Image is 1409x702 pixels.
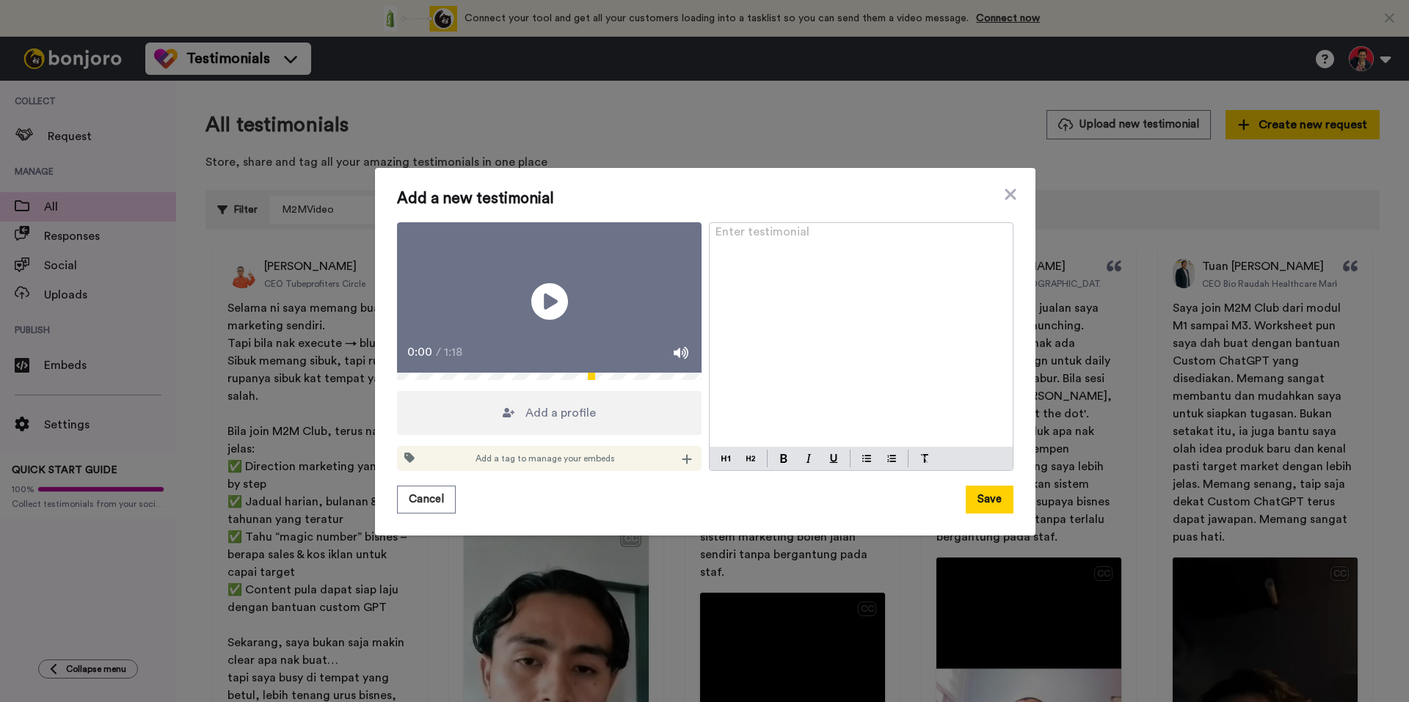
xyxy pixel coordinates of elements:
img: heading-one-block.svg [721,453,730,464]
img: heading-two-block.svg [746,453,755,464]
span: / [436,343,441,361]
span: 1:18 [444,343,470,361]
img: italic-mark.svg [806,454,812,463]
img: clear-format.svg [920,454,929,463]
span: Add a tag to manage your embeds [476,453,615,464]
button: Cancel [397,486,456,513]
span: Add a new testimonial [397,190,1013,208]
img: numbered-block.svg [887,453,896,464]
button: Save [966,486,1013,513]
span: Add a profile [525,404,596,422]
span: 0:00 [407,343,433,361]
img: bulleted-block.svg [862,453,871,464]
img: bold-mark.svg [780,454,787,463]
img: underline-mark.svg [829,454,838,463]
img: Mute/Unmute [674,345,688,360]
